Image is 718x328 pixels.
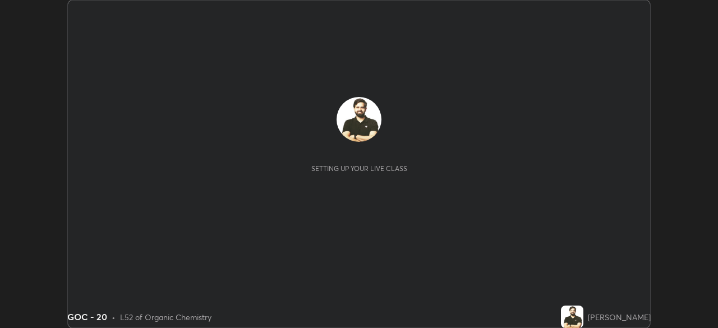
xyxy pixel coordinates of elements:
[120,311,211,323] div: L52 of Organic Chemistry
[112,311,116,323] div: •
[311,164,407,173] div: Setting up your live class
[67,310,107,324] div: GOC - 20
[337,97,381,142] img: 8a736da7029a46d5a3d3110f4503149f.jpg
[561,306,583,328] img: 8a736da7029a46d5a3d3110f4503149f.jpg
[588,311,651,323] div: [PERSON_NAME]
